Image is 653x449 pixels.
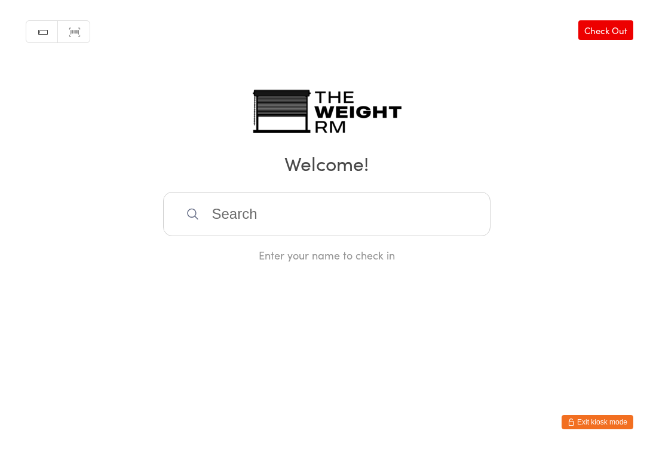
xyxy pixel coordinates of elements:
div: Enter your name to check in [163,248,490,262]
h2: Welcome! [12,149,641,176]
img: The Weight Rm [252,90,401,133]
a: Check Out [578,20,633,40]
input: Search [163,192,490,236]
button: Exit kiosk mode [562,415,633,429]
